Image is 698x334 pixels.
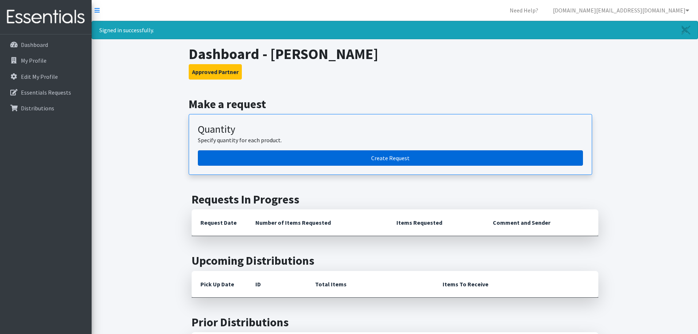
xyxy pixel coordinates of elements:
[306,271,434,298] th: Total Items
[21,57,47,64] p: My Profile
[3,101,89,115] a: Distributions
[674,21,698,39] a: Close
[3,37,89,52] a: Dashboard
[247,209,388,236] th: Number of Items Requested
[198,136,583,144] p: Specify quantity for each product.
[198,150,583,166] a: Create a request by quantity
[21,41,48,48] p: Dashboard
[484,209,598,236] th: Comment and Sender
[3,53,89,68] a: My Profile
[192,315,598,329] h2: Prior Distributions
[3,85,89,100] a: Essentials Requests
[21,73,58,80] p: Edit My Profile
[388,209,484,236] th: Items Requested
[92,21,698,39] div: Signed in successfully.
[247,271,306,298] th: ID
[434,271,598,298] th: Items To Receive
[192,192,598,206] h2: Requests In Progress
[192,209,247,236] th: Request Date
[192,271,247,298] th: Pick Up Date
[198,123,583,136] h3: Quantity
[189,64,242,80] button: Approved Partner
[3,69,89,84] a: Edit My Profile
[504,3,544,18] a: Need Help?
[3,5,89,29] img: HumanEssentials
[189,45,601,63] h1: Dashboard - [PERSON_NAME]
[192,254,598,268] h2: Upcoming Distributions
[21,104,54,112] p: Distributions
[21,89,71,96] p: Essentials Requests
[189,97,601,111] h2: Make a request
[547,3,695,18] a: [DOMAIN_NAME][EMAIL_ADDRESS][DOMAIN_NAME]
